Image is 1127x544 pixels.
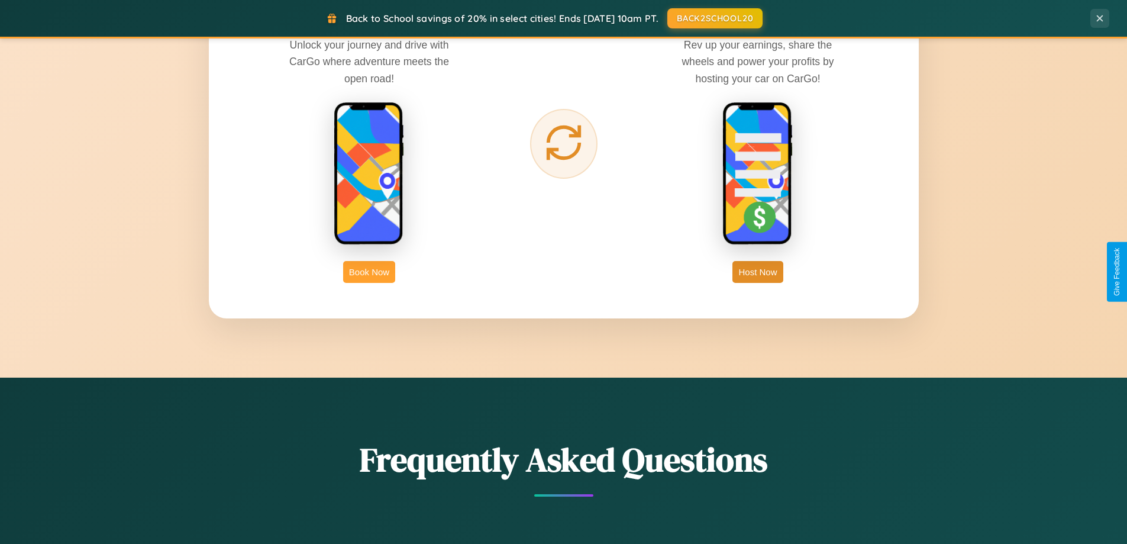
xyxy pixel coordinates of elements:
button: Book Now [343,261,395,283]
span: Back to School savings of 20% in select cities! Ends [DATE] 10am PT. [346,12,658,24]
button: Host Now [732,261,783,283]
h2: Frequently Asked Questions [209,437,919,482]
p: Unlock your journey and drive with CarGo where adventure meets the open road! [280,37,458,86]
button: BACK2SCHOOL20 [667,8,763,28]
div: Give Feedback [1113,248,1121,296]
img: host phone [722,102,793,246]
p: Rev up your earnings, share the wheels and power your profits by hosting your car on CarGo! [669,37,847,86]
img: rent phone [334,102,405,246]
